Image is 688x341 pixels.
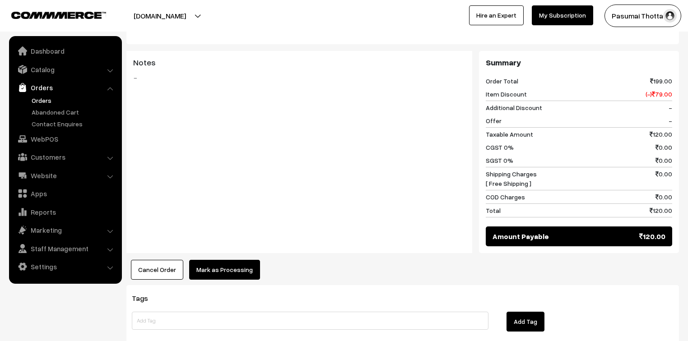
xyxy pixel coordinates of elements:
img: user [663,9,677,23]
span: Offer [486,116,502,125]
button: Add Tag [507,312,544,332]
a: Dashboard [11,43,119,59]
span: 199.00 [650,76,672,86]
a: My Subscription [532,5,593,25]
button: Mark as Processing [189,260,260,280]
span: 0.00 [655,192,672,202]
a: Abandoned Cart [29,107,119,117]
a: Catalog [11,61,119,78]
span: Tags [132,294,159,303]
a: Orders [29,96,119,105]
span: - [669,116,672,125]
span: 120.00 [639,231,665,242]
a: Staff Management [11,240,119,257]
blockquote: - [133,72,465,83]
a: COMMMERCE [11,9,90,20]
h3: Summary [486,58,672,68]
span: COD Charges [486,192,525,202]
span: Shipping Charges [ Free Shipping ] [486,169,537,188]
a: Orders [11,79,119,96]
span: Total [486,206,501,215]
span: Additional Discount [486,103,542,112]
span: Taxable Amount [486,129,533,139]
a: Contact Enquires [29,119,119,129]
span: Order Total [486,76,518,86]
h3: Notes [133,58,465,68]
input: Add Tag [132,312,488,330]
img: COMMMERCE [11,12,106,18]
button: [DOMAIN_NAME] [102,5,218,27]
span: Item Discount [486,89,527,99]
span: 120.00 [650,206,672,215]
span: 120.00 [650,129,672,139]
span: CGST 0% [486,143,514,152]
a: Customers [11,149,119,165]
a: Marketing [11,222,119,238]
span: - [669,103,672,112]
a: Reports [11,204,119,220]
span: 0.00 [655,169,672,188]
a: Website [11,167,119,184]
a: Hire an Expert [469,5,524,25]
button: Pasumai Thotta… [604,5,681,27]
a: WebPOS [11,131,119,147]
span: 0.00 [655,143,672,152]
span: Amount Payable [493,231,549,242]
a: Settings [11,258,119,275]
span: (-) 79.00 [646,89,672,99]
span: SGST 0% [486,156,513,165]
button: Cancel Order [131,260,183,280]
a: Apps [11,185,119,202]
span: 0.00 [655,156,672,165]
